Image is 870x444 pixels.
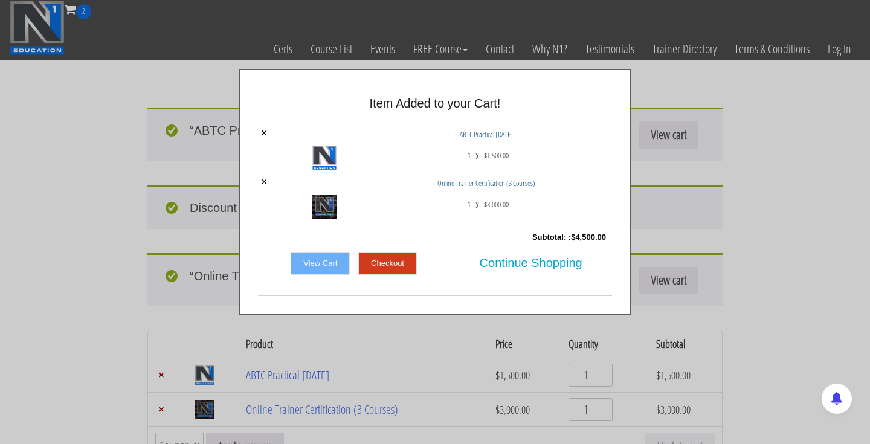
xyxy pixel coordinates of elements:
[312,195,337,219] img: Online Trainer Certification (3 Courses)
[468,146,471,165] span: 1
[484,199,487,210] span: $
[460,129,513,140] a: ABTC Practical [DATE]
[358,252,417,275] a: Checkout
[475,195,479,214] p: x
[571,233,606,242] bdi: 4,500.00
[484,150,487,161] span: $
[258,225,612,249] div: Subtotal: :
[437,178,535,188] a: Online Trainer Certification (3 Courses)
[370,97,501,110] span: Item Added to your Cart!
[291,252,350,275] a: View Cart
[475,146,479,165] p: x
[312,146,337,169] img: ABTC Practical Sept 2025
[571,233,575,242] span: $
[261,127,268,138] a: ×
[480,250,582,275] span: Continue Shopping
[484,150,509,161] bdi: 1,500.00
[468,195,471,214] span: 1
[484,199,509,210] bdi: 3,000.00
[261,176,268,187] a: ×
